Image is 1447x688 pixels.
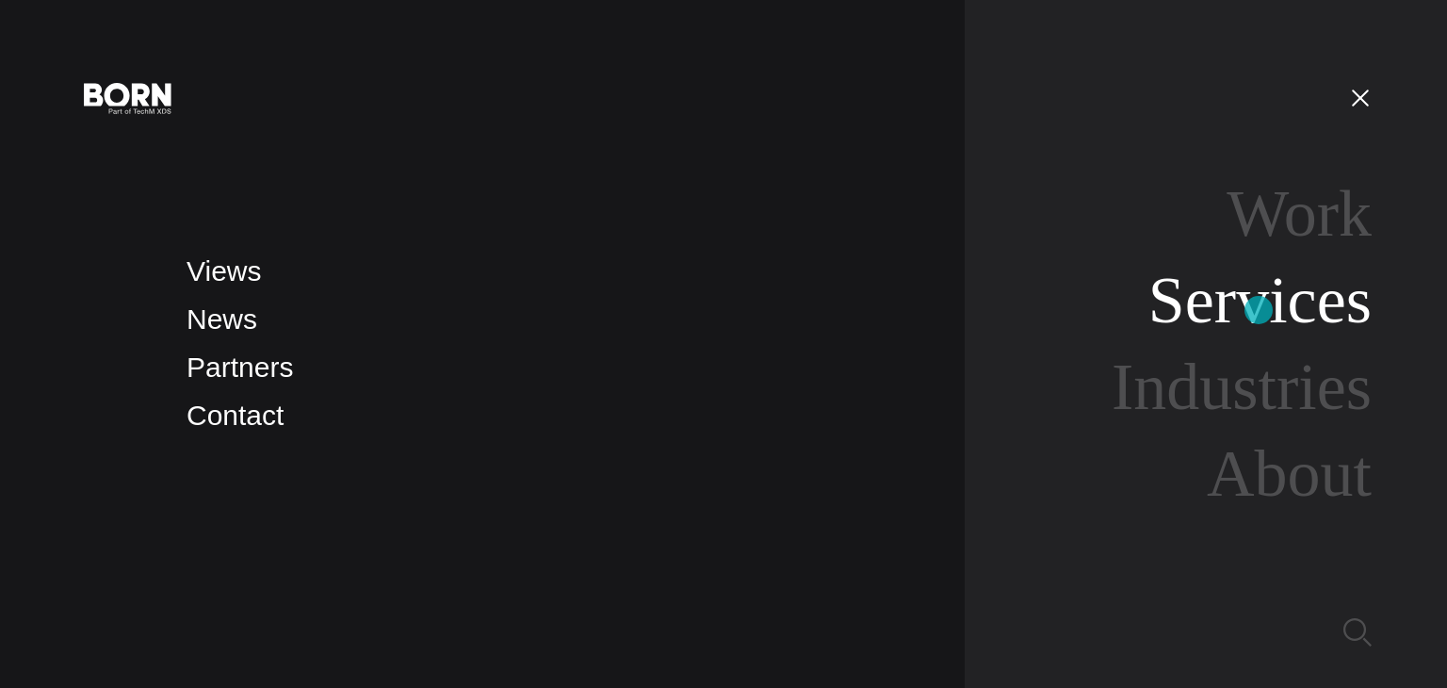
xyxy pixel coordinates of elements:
button: Open [1338,77,1383,117]
a: Contact [187,400,284,431]
a: Partners [187,352,293,383]
img: Search [1343,618,1372,647]
a: Industries [1112,351,1372,423]
a: About [1207,437,1372,510]
a: Views [187,255,261,287]
a: Services [1148,264,1372,336]
a: News [187,303,257,335]
a: Work [1227,177,1372,250]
